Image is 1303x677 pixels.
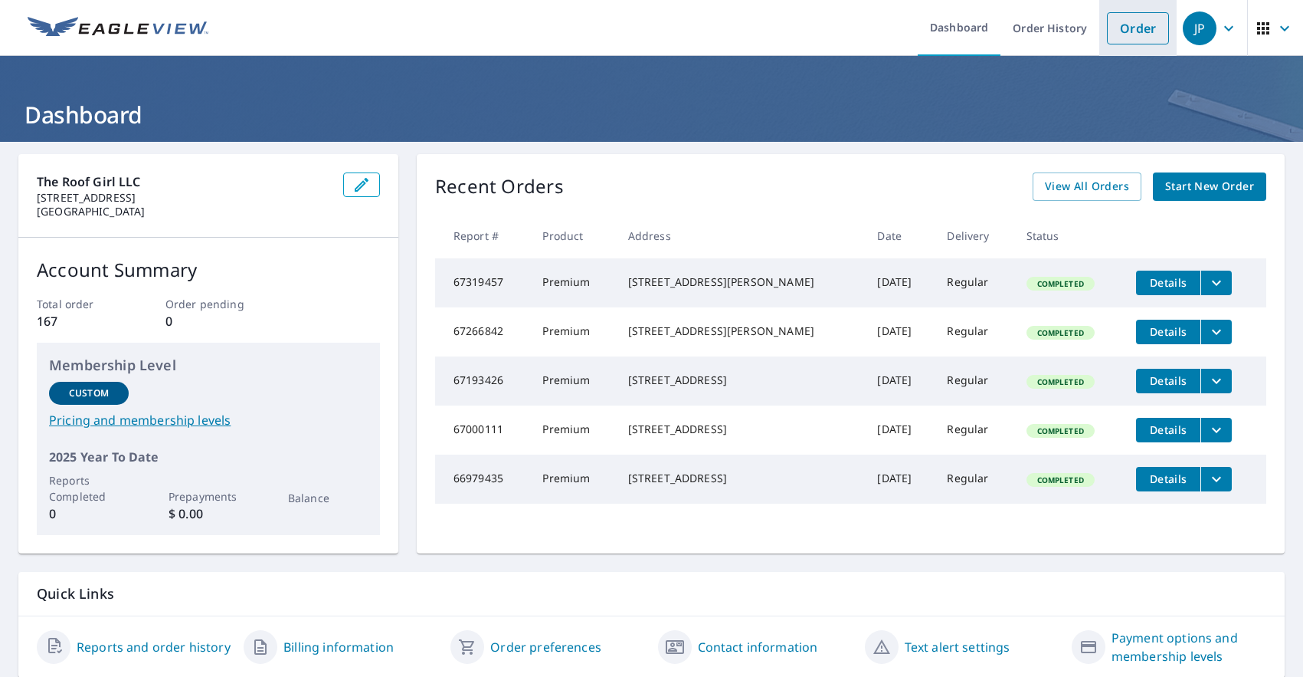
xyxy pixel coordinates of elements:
th: Address [616,213,866,258]
button: detailsBtn-67193426 [1136,369,1200,393]
th: Report # [435,213,530,258]
td: 67319457 [435,258,530,307]
p: Balance [288,490,368,506]
div: [STREET_ADDRESS] [628,471,853,486]
td: Premium [530,258,615,307]
span: Completed [1028,278,1093,289]
a: Pricing and membership levels [49,411,368,429]
button: detailsBtn-66979435 [1136,467,1200,491]
p: 2025 Year To Date [49,448,368,466]
a: Order preferences [490,638,601,656]
td: 67193426 [435,357,530,406]
img: EV Logo [28,17,208,40]
p: 0 [165,312,251,330]
p: Custom [69,386,109,400]
p: The Roof Girl LLC [37,173,331,191]
p: Membership Level [49,355,368,376]
p: Quick Links [37,584,1266,603]
th: Status [1014,213,1125,258]
button: detailsBtn-67000111 [1136,418,1200,442]
p: Recent Orders [435,173,564,201]
td: [DATE] [865,455,935,504]
td: Premium [530,307,615,357]
button: filesDropdownBtn-67319457 [1200,271,1232,295]
span: Completed [1028,426,1093,436]
p: Account Summary [37,256,380,284]
td: [DATE] [865,406,935,455]
span: Details [1145,275,1191,290]
div: [STREET_ADDRESS] [628,422,853,437]
td: Regular [935,455,1013,504]
th: Product [530,213,615,258]
span: Details [1145,373,1191,388]
button: filesDropdownBtn-67193426 [1200,369,1232,393]
p: 167 [37,312,123,330]
p: [GEOGRAPHIC_DATA] [37,205,331,219]
td: [DATE] [865,307,935,357]
td: 67000111 [435,406,530,455]
div: [STREET_ADDRESS][PERSON_NAME] [628,274,853,290]
th: Date [865,213,935,258]
button: filesDropdownBtn-67266842 [1200,320,1232,344]
p: 0 [49,504,129,523]
p: Reports Completed [49,472,129,504]
a: Reports and order history [77,638,231,656]
span: Details [1145,324,1191,339]
span: View All Orders [1045,177,1129,196]
td: 67266842 [435,307,530,357]
a: View All Orders [1033,173,1141,201]
div: [STREET_ADDRESS] [628,373,853,388]
span: Start New Order [1165,177,1254,196]
a: Payment options and membership levels [1111,629,1266,665]
td: Premium [530,406,615,455]
span: Completed [1028,327,1093,338]
span: Details [1145,472,1191,486]
td: [DATE] [865,258,935,307]
a: Contact information [698,638,818,656]
td: Regular [935,258,1013,307]
p: Order pending [165,296,251,312]
td: Regular [935,307,1013,357]
span: Completed [1028,475,1093,485]
td: Premium [530,357,615,406]
td: Premium [530,455,615,504]
a: Start New Order [1153,173,1266,201]
div: [STREET_ADDRESS][PERSON_NAME] [628,324,853,339]
p: [STREET_ADDRESS] [37,191,331,205]
span: Completed [1028,376,1093,387]
a: Order [1107,12,1169,44]
th: Delivery [935,213,1013,258]
button: filesDropdownBtn-66979435 [1200,467,1232,491]
p: $ 0.00 [169,504,248,523]
a: Billing information [283,638,394,656]
span: Details [1145,422,1191,437]
button: detailsBtn-67319457 [1136,271,1200,295]
a: Text alert settings [905,638,1010,656]
td: 66979435 [435,455,530,504]
h1: Dashboard [18,99,1285,130]
button: filesDropdownBtn-67000111 [1200,418,1232,442]
td: [DATE] [865,357,935,406]
button: detailsBtn-67266842 [1136,320,1200,344]
td: Regular [935,357,1013,406]
div: JP [1183,12,1216,45]
p: Total order [37,296,123,312]
td: Regular [935,406,1013,455]
p: Prepayments [169,488,248,504]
